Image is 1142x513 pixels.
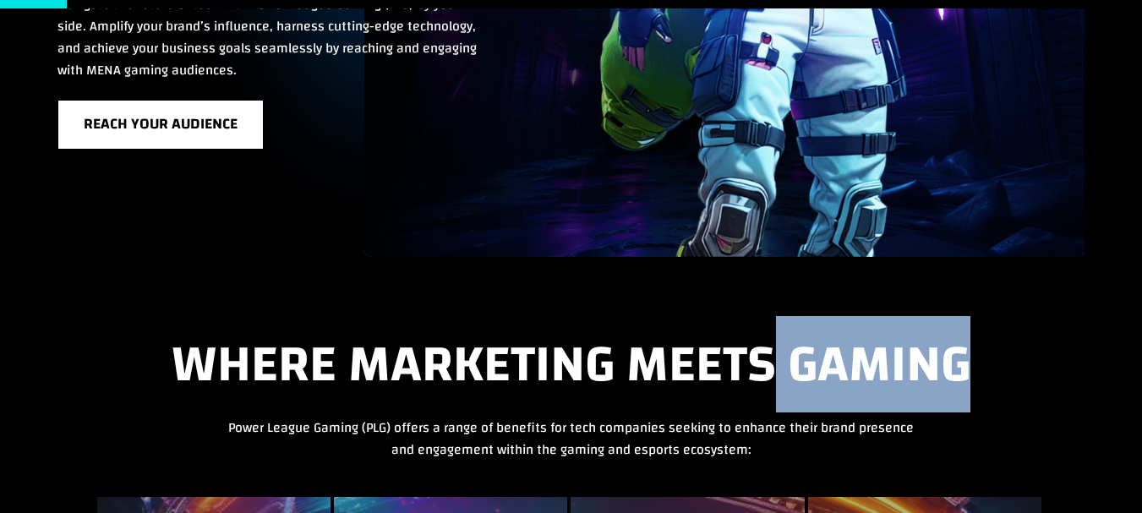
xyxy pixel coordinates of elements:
[227,417,915,461] p: Power League Gaming (PLG) offers a range of benefits for tech companies seeking to enhance their ...
[1057,432,1142,513] iframe: Chat Widget
[57,100,264,150] a: Reach your audience
[17,336,1126,401] h2: Where Marketing Meets Gaming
